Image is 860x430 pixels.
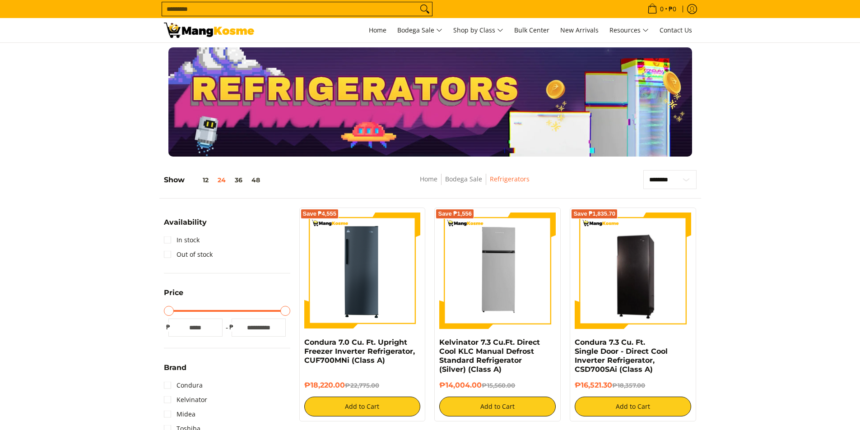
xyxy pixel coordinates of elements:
[655,18,697,42] a: Contact Us
[303,211,337,217] span: Save ₱4,555
[510,18,554,42] a: Bulk Center
[354,174,595,194] nav: Breadcrumbs
[304,397,421,416] button: Add to Cart
[263,18,697,42] nav: Main Menu
[164,407,195,421] a: Midea
[164,23,254,38] img: Bodega Sale Refrigerator l Mang Kosme: Home Appliances Warehouse Sale
[304,338,415,365] a: Condura 7.0 Cu. Ft. Upright Freezer Inverter Refrigerator, CUF700MNi (Class A)
[213,176,230,184] button: 24
[575,381,691,390] h6: ₱16,521.30
[560,26,599,34] span: New Arrivals
[439,397,556,416] button: Add to Cart
[397,25,442,36] span: Bodega Sale
[164,289,183,296] span: Price
[164,323,173,332] span: ₱
[439,381,556,390] h6: ₱14,004.00
[393,18,447,42] a: Bodega Sale
[490,175,530,183] a: Refrigerators
[420,175,437,183] a: Home
[418,2,432,16] button: Search
[230,176,247,184] button: 36
[449,18,508,42] a: Shop by Class
[247,176,265,184] button: 48
[439,213,556,329] img: Kelvinator 7.3 Cu.Ft. Direct Cool KLC Manual Defrost Standard Refrigerator (Silver) (Class A)
[667,6,678,12] span: ₱0
[364,18,391,42] a: Home
[453,25,503,36] span: Shop by Class
[439,338,540,374] a: Kelvinator 7.3 Cu.Ft. Direct Cool KLC Manual Defrost Standard Refrigerator (Silver) (Class A)
[556,18,603,42] a: New Arrivals
[369,26,386,34] span: Home
[659,6,665,12] span: 0
[164,233,200,247] a: In stock
[164,378,203,393] a: Condura
[304,381,421,390] h6: ₱18,220.00
[164,219,207,233] summary: Open
[445,175,482,183] a: Bodega Sale
[575,338,668,374] a: Condura 7.3 Cu. Ft. Single Door - Direct Cool Inverter Refrigerator, CSD700SAi (Class A)
[164,176,265,185] h5: Show
[227,323,236,332] span: ₱
[164,393,207,407] a: Kelvinator
[660,26,692,34] span: Contact Us
[345,382,379,389] del: ₱22,775.00
[573,211,615,217] span: Save ₱1,835.70
[605,18,653,42] a: Resources
[164,219,207,226] span: Availability
[612,382,645,389] del: ₱18,357.00
[645,4,679,14] span: •
[438,211,472,217] span: Save ₱1,556
[514,26,549,34] span: Bulk Center
[164,364,186,378] summary: Open
[164,289,183,303] summary: Open
[304,213,421,329] img: Condura 7.0 Cu. Ft. Upright Freezer Inverter Refrigerator, CUF700MNi (Class A)
[575,397,691,416] button: Add to Cart
[185,176,213,184] button: 12
[575,214,691,328] img: Condura 7.3 Cu. Ft. Single Door - Direct Cool Inverter Refrigerator, CSD700SAi (Class A)
[609,25,649,36] span: Resources
[482,382,515,389] del: ₱15,560.00
[164,247,213,262] a: Out of stock
[164,364,186,371] span: Brand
